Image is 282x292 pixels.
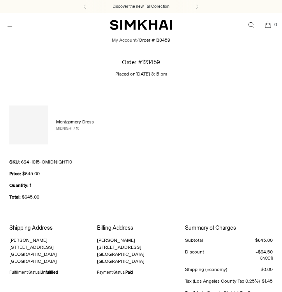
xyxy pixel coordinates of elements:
h3: Summary of Charges [185,224,273,232]
li: Order #123459 [139,37,170,44]
td: 624-1015-OMIDNIGHT10 [9,154,273,165]
div: Payment Status: [97,269,185,275]
a: Open cart modal [260,17,276,33]
a: Open search modal [243,17,259,33]
span: 8hCC1i [260,255,273,261]
a: SIMKHAI [110,19,172,31]
strong: Unfulfilled [41,270,58,275]
div: $0.00 [261,266,273,273]
h1: Order #123459 [122,59,160,66]
div: $1.45 [262,278,273,285]
td: 1 [9,177,273,189]
a: My Account [112,37,137,44]
button: Open menu modal [2,17,18,33]
div: MIDNIGHT / 10 [56,126,94,131]
div: Tax (Los Angeles County Tax 0.25%) [185,278,260,285]
div: $645.00 [255,237,273,244]
strong: Paid [125,270,133,275]
div: Discount [185,248,204,255]
a: Discover the new Fall Collection [113,4,169,10]
h3: Billing Address [97,224,185,232]
p: [PERSON_NAME] [STREET_ADDRESS] [GEOGRAPHIC_DATA] [GEOGRAPHIC_DATA] [97,237,185,265]
time: [DATE] 3:15 pm [136,71,167,77]
dd: $645.00 [22,170,40,177]
li: / [137,37,139,44]
h3: Shipping Address [9,224,97,232]
div: Subtotal [185,237,203,244]
div: Shipping (Economy) [185,266,227,273]
div: Fulfillment Status: [9,269,97,275]
a: Montgomery Dress [56,119,94,125]
td: $645.00 [9,189,273,201]
p: [PERSON_NAME] [STREET_ADDRESS] [GEOGRAPHIC_DATA] [GEOGRAPHIC_DATA] [9,237,97,265]
div: –$64.50 [256,248,273,255]
p: Placed on [115,70,167,77]
span: 0 [272,21,279,28]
